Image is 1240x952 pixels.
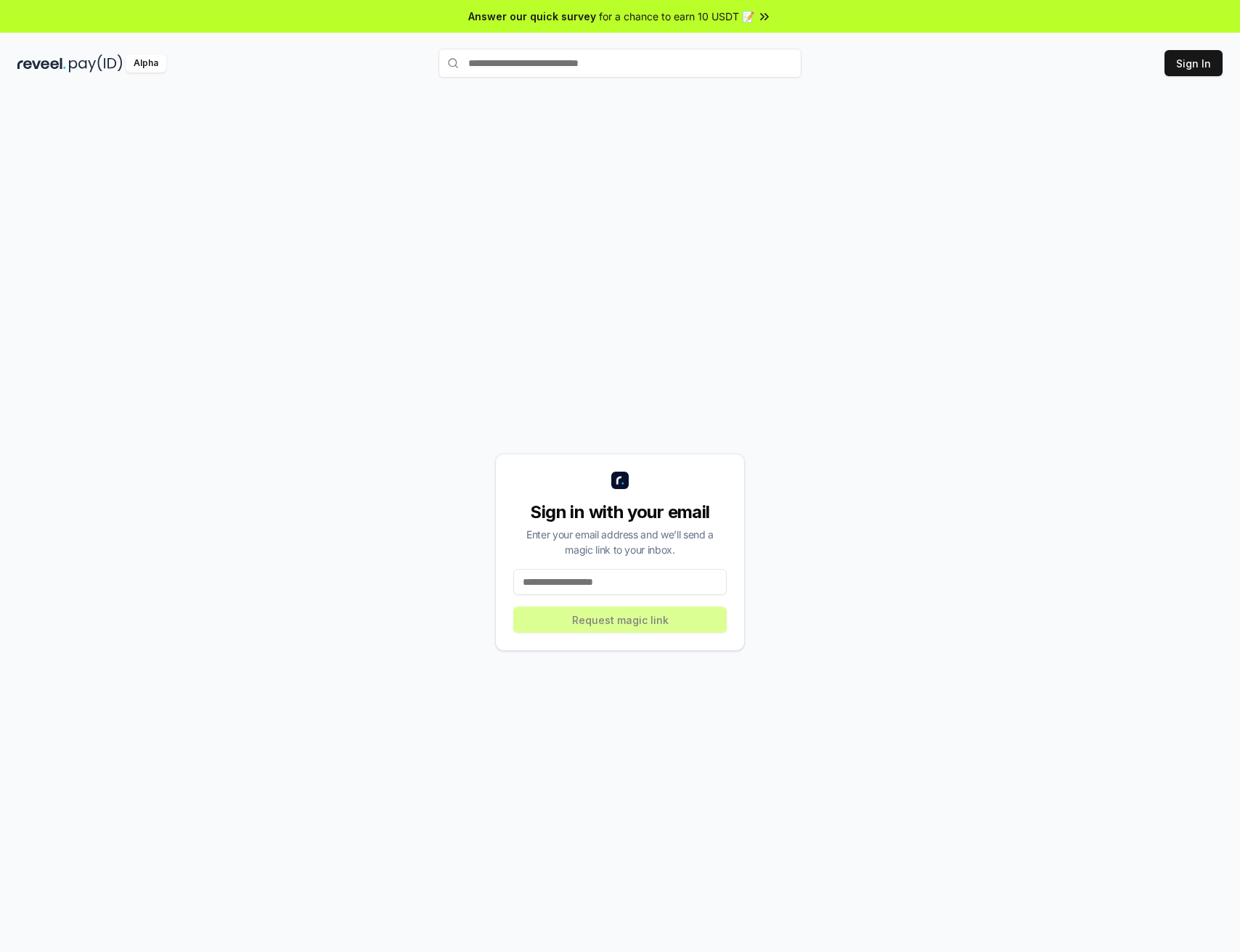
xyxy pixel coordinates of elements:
[69,54,123,73] img: pay_id
[17,54,66,73] img: reveel_dark
[513,501,727,524] div: Sign in with your email
[468,9,596,24] span: Answer our quick survey
[599,9,754,24] span: for a chance to earn 10 USDT 📝
[126,54,166,73] div: Alpha
[1164,50,1223,76] button: Sign In
[513,527,727,557] div: Enter your email address and we’ll send a magic link to your inbox.
[611,472,629,489] img: logo_small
